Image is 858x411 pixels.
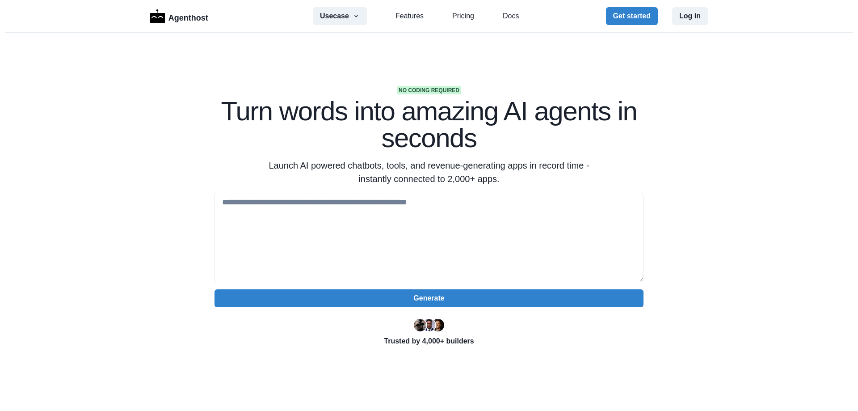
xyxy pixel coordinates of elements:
img: Segun Adebayo [423,319,435,331]
button: Log in [672,7,708,25]
button: Get started [606,7,658,25]
button: Generate [214,289,643,307]
button: Usecase [313,7,367,25]
p: Agenthost [168,8,208,24]
span: No coding required [397,86,461,94]
a: Pricing [452,11,474,21]
a: Features [395,11,424,21]
img: Kent Dodds [432,319,444,331]
p: Launch AI powered chatbots, tools, and revenue-generating apps in record time - instantly connect... [257,159,601,186]
h1: Turn words into amazing AI agents in seconds [214,98,643,152]
p: Trusted by 4,000+ builders [214,336,643,347]
img: Logo [150,9,165,23]
img: Ryan Florence [414,319,426,331]
a: Docs [503,11,519,21]
a: LogoAgenthost [150,8,208,24]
